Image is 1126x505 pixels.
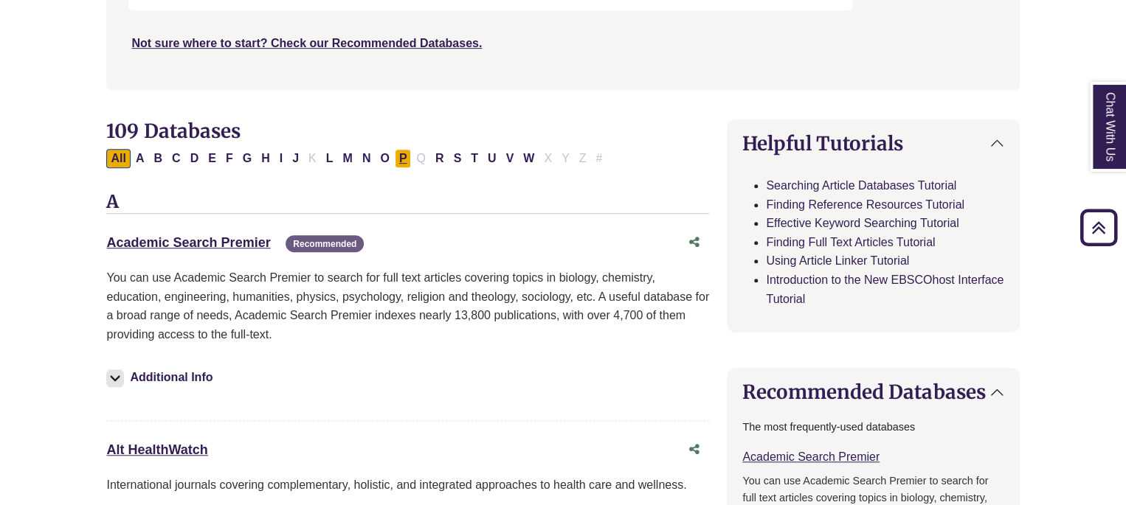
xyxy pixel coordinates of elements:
[167,149,185,168] button: Filter Results C
[131,149,149,168] button: Filter Results A
[728,369,1018,415] button: Recommended Databases
[742,450,880,463] a: Academic Search Premier
[106,119,240,143] span: 109 Databases
[395,149,412,168] button: Filter Results P
[449,149,466,168] button: Filter Results S
[106,268,709,344] p: You can use Academic Search Premier to search for full text articles covering topics in biology, ...
[728,120,1018,167] button: Helpful Tutorials
[286,235,364,252] span: Recommended
[257,149,274,168] button: Filter Results H
[106,476,709,495] p: International journals covering complementary, holistic, and integrated approaches to health care...
[338,149,356,168] button: Filter Results M
[742,419,1004,436] p: The most frequently-used databases
[106,192,709,214] h3: A
[766,198,964,211] a: Finding Reference Resources Tutorial
[186,149,204,168] button: Filter Results D
[106,442,207,457] a: Alt HealthWatch
[766,254,909,267] a: Using Article Linker Tutorial
[106,235,270,250] a: Academic Search Premier
[221,149,238,168] button: Filter Results F
[1075,217,1122,237] a: Back to Top
[376,149,393,168] button: Filter Results O
[358,149,376,168] button: Filter Results N
[766,236,935,248] a: Finding Full Text Articles Tutorial
[501,149,518,168] button: Filter Results V
[131,37,482,49] a: Not sure where to start? Check our Recommended Databases.
[483,149,501,168] button: Filter Results U
[106,151,608,164] div: Alpha-list to filter by first letter of database name
[149,149,167,168] button: Filter Results B
[466,149,483,168] button: Filter Results T
[204,149,221,168] button: Filter Results E
[680,436,709,464] button: Share this database
[519,149,539,168] button: Filter Results W
[431,149,449,168] button: Filter Results R
[680,229,709,257] button: Share this database
[288,149,303,168] button: Filter Results J
[106,149,130,168] button: All
[106,367,217,388] button: Additional Info
[766,217,959,229] a: Effective Keyword Searching Tutorial
[322,149,338,168] button: Filter Results L
[238,149,256,168] button: Filter Results G
[766,274,1004,305] a: Introduction to the New EBSCOhost Interface Tutorial
[766,179,956,192] a: Searching Article Databases Tutorial
[275,149,287,168] button: Filter Results I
